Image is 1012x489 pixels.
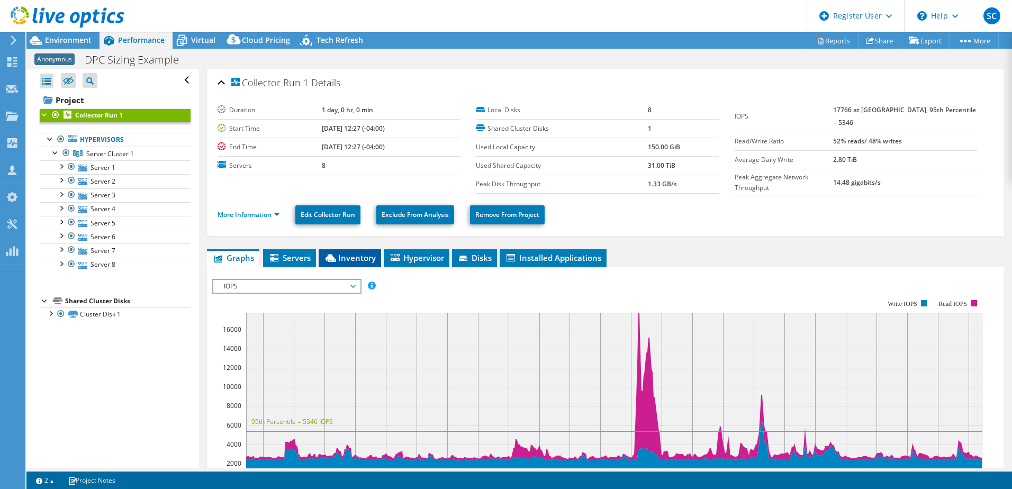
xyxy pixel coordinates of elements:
[218,105,322,115] label: Duration
[75,111,123,120] b: Collector Run 1
[218,210,279,219] a: More Information
[833,155,857,164] b: 2.80 TiB
[227,440,241,449] text: 4000
[191,35,215,45] span: Virtual
[833,105,976,127] b: 17766 at [GEOGRAPHIC_DATA], 95th Percentile = 5346
[735,111,834,122] label: IOPS
[227,421,241,430] text: 6000
[322,142,385,151] b: [DATE] 12:27 (-04:00)
[223,363,241,372] text: 12000
[808,32,859,49] a: Reports
[61,474,123,487] a: Project Notes
[950,32,999,49] a: More
[888,300,917,307] text: Write IOPS
[917,11,927,21] svg: \n
[40,133,191,147] a: Hypervisors
[40,108,191,122] a: Collector Run 1
[231,78,309,88] span: Collector Run 1
[648,124,652,133] b: 1
[648,179,677,188] b: 1.33 GB/s
[322,124,385,133] b: [DATE] 12:27 (-04:00)
[40,216,191,230] a: Server 5
[40,230,191,243] a: Server 6
[833,178,881,187] b: 14.48 gigabits/s
[268,252,311,263] span: Servers
[476,123,648,134] label: Shared Cluster Disks
[223,344,241,353] text: 14000
[219,280,355,293] span: IOPS
[322,105,373,114] b: 1 day, 0 hr, 0 min
[118,35,165,45] span: Performance
[45,35,92,45] span: Environment
[476,105,648,115] label: Local Disks
[735,172,834,193] label: Peak Aggregate Network Throughput
[322,161,326,170] b: 8
[833,137,902,146] b: 52% reads/ 48% writes
[505,252,601,263] span: Installed Applications
[476,179,648,189] label: Peak Disk Throughput
[295,205,360,224] a: Edit Collector Run
[324,252,376,263] span: Inventory
[376,205,454,224] a: Exclude From Analysis
[40,258,191,271] a: Server 8
[218,160,322,171] label: Servers
[251,417,333,426] text: 95th Percentile = 5346 IOPS
[648,105,652,114] b: 8
[65,295,191,307] div: Shared Cluster Disks
[227,459,241,468] text: 2000
[40,160,191,174] a: Server 1
[648,142,680,151] b: 150.00 GiB
[317,35,363,45] span: Tech Refresh
[648,161,675,170] b: 31.00 TiB
[735,155,834,165] label: Average Daily Write
[457,252,492,263] span: Disks
[389,252,444,263] span: Hypervisor
[40,307,191,321] a: Cluster Disk 1
[80,54,195,66] h1: DPC Sizing Example
[242,35,290,45] span: Cloud Pricing
[223,382,241,391] text: 10000
[40,147,191,160] a: Server Cluster 1
[858,32,901,49] a: Share
[476,160,648,171] label: Used Shared Capacity
[218,123,322,134] label: Start Time
[735,136,834,147] label: Read/Write Ratio
[223,325,241,334] text: 16000
[40,188,191,202] a: Server 3
[938,300,967,307] text: Read IOPS
[901,32,950,49] a: Export
[40,243,191,257] a: Server 7
[34,53,75,65] span: Anonymous
[218,142,322,152] label: End Time
[983,7,1000,24] span: SC
[470,205,545,224] a: Remove From Project
[29,474,61,487] a: 2
[40,92,191,108] a: Project
[212,252,254,263] span: Graphs
[476,142,648,152] label: Used Local Capacity
[227,401,241,410] text: 8000
[86,149,134,158] span: Server Cluster 1
[40,202,191,216] a: Server 4
[311,76,340,89] span: Details
[40,174,191,188] a: Server 2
